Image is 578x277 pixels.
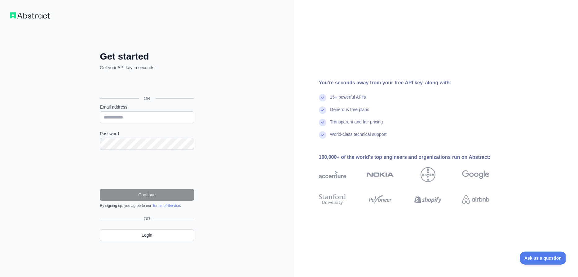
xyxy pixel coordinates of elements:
div: World-class technical support [330,131,387,144]
img: nokia [367,167,394,182]
img: check mark [319,131,326,139]
img: stanford university [319,193,346,206]
h2: Get started [100,51,194,62]
div: Transparent and fair pricing [330,119,383,131]
img: accenture [319,167,346,182]
img: airbnb [462,193,489,206]
label: Email address [100,104,194,110]
a: Login [100,229,194,241]
p: Get your API key in seconds [100,65,194,71]
div: 15+ powerful API's [330,94,366,106]
iframe: reCAPTCHA [100,157,194,181]
div: Google ile oturum açın. Yeni sekmede açılır [100,78,193,91]
img: check mark [319,94,326,101]
span: OR [141,216,153,222]
img: google [462,167,489,182]
div: Generous free plans [330,106,369,119]
button: Continue [100,189,194,201]
div: You're seconds away from your free API key, along with: [319,79,509,87]
img: payoneer [367,193,394,206]
img: check mark [319,106,326,114]
img: Workflow [10,12,50,19]
label: Password [100,131,194,137]
img: shopify [414,193,442,206]
iframe: Toggle Customer Support [520,252,566,265]
div: 100,000+ of the world's top engineers and organizations run on Abstract: [319,154,509,161]
iframe: Google ile Oturum Açma Düğmesi [97,78,196,91]
img: bayer [421,167,435,182]
span: OR [139,95,155,101]
img: check mark [319,119,326,126]
div: By signing up, you agree to our . [100,203,194,208]
a: Terms of Service [152,203,180,208]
